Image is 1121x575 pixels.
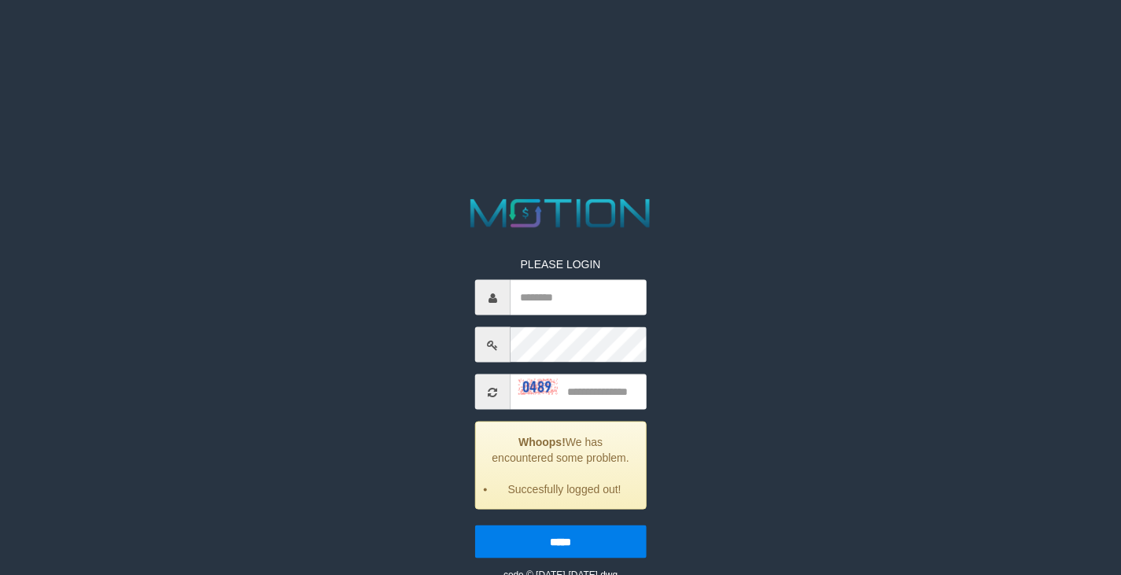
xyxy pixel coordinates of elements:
li: Succesfully logged out! [496,481,634,497]
div: We has encountered some problem. [475,422,647,510]
p: PLEASE LOGIN [475,256,647,272]
strong: Whoops! [518,436,566,448]
img: MOTION_logo.png [463,194,658,233]
img: captcha [518,379,558,395]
